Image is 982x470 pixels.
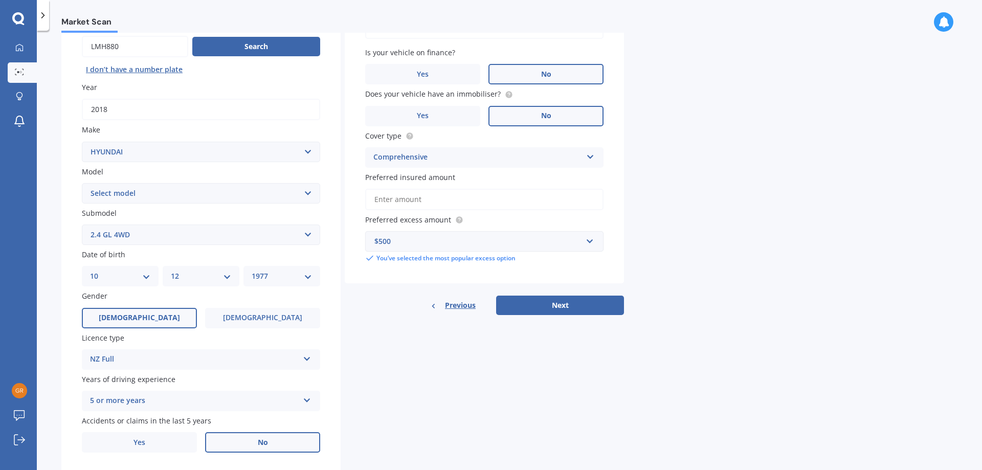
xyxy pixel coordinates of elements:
[496,296,624,315] button: Next
[82,125,100,135] span: Make
[365,215,451,225] span: Preferred excess amount
[82,167,103,176] span: Model
[417,111,429,120] span: Yes
[365,254,604,263] div: You’ve selected the most popular excess option
[417,70,429,79] span: Yes
[374,236,582,247] div: $500
[365,48,455,57] span: Is your vehicle on finance?
[445,298,476,313] span: Previous
[82,374,175,384] span: Years of driving experience
[133,438,145,447] span: Yes
[541,70,551,79] span: No
[82,36,188,57] input: Enter plate number
[82,333,124,343] span: Licence type
[258,438,268,447] span: No
[365,131,401,141] span: Cover type
[373,151,582,164] div: Comprehensive
[82,61,187,78] button: I don’t have a number plate
[192,37,320,56] button: Search
[90,395,299,407] div: 5 or more years
[82,292,107,301] span: Gender
[82,416,211,426] span: Accidents or claims in the last 5 years
[82,208,117,218] span: Submodel
[365,172,455,182] span: Preferred insured amount
[223,314,302,322] span: [DEMOGRAPHIC_DATA]
[99,314,180,322] span: [DEMOGRAPHIC_DATA]
[82,82,97,92] span: Year
[365,189,604,210] input: Enter amount
[90,353,299,366] div: NZ Full
[541,111,551,120] span: No
[61,17,118,31] span: Market Scan
[365,89,501,99] span: Does your vehicle have an immobiliser?
[82,250,125,259] span: Date of birth
[82,99,320,120] input: YYYY
[12,383,27,398] img: 6f11cb997e6256b292befbc8207b5d12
